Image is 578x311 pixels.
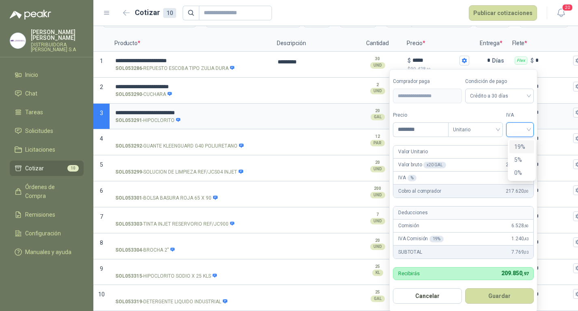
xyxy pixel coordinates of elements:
p: $ [408,65,469,73]
input: Flex $ [535,187,572,194]
p: 7 [376,211,379,218]
p: Producto [110,35,272,52]
div: 19% [514,142,529,151]
span: ,97 [522,271,528,276]
input: SOL053319-DETERGENTE LIQUIDO INDUSTRIAL [115,291,266,297]
span: 10 [98,291,105,298]
a: Configuración [10,226,84,241]
div: UND [370,218,385,224]
span: Licitaciones [25,145,55,154]
p: IVA Comisión [398,235,444,243]
div: GAL [371,296,385,302]
p: IVA [398,174,416,182]
strong: SOL053319 [115,298,142,306]
button: Guardar [465,288,534,304]
input: SOL053303-TINTA INJET RESERVORIO REF/JC900 [115,213,266,220]
p: Descripción [272,35,353,52]
div: Flex [515,57,527,65]
span: 1 [100,58,103,64]
p: - GUANTE KLEENGUARD G40 POLIURETANO [115,142,244,150]
span: 4 [100,135,103,142]
span: ,60 [524,224,528,228]
input: SOL053315-HIPOCLORITO SODIO X 25 KLS [115,265,266,272]
span: 8 [100,239,103,246]
span: 3 [100,110,103,116]
div: 19 % [429,236,444,242]
input: Flex $ [535,109,572,115]
strong: SOL053299 [115,168,142,176]
input: Flex $ [535,265,572,271]
p: - TINTA INJET RESERVORIO REF/JC900 [115,220,235,228]
input: Flex $ [535,239,572,245]
p: - REPUESTO ESCOBA TIPO ZULIA DURA [115,65,235,72]
p: - SOLUCION DE LIMPIEZA REF/JCS04 INJET [115,168,244,176]
p: Comisión [398,222,419,230]
p: Recibirás [398,271,420,276]
span: Solicitudes [25,126,53,135]
span: 217.620 [506,187,528,195]
div: UND [370,62,385,69]
span: ,03 [524,250,528,254]
input: Flex $ [535,57,572,63]
p: - BOLSA BASURA ROJA 65 X 90 [115,194,218,202]
p: 12 [375,133,380,140]
p: Cantidad [353,35,402,52]
div: UND [370,166,385,172]
a: Licitaciones [10,142,84,157]
label: Precio [393,111,448,119]
span: 9 [100,265,103,272]
p: Entrega [475,35,507,52]
img: Logo peakr [10,10,51,20]
span: 7 [100,213,103,220]
p: 25 [375,263,380,270]
p: - HIPOCLORITO [115,117,181,124]
div: 19% [509,140,534,153]
input: SOL053290-CUCHARA [115,84,266,90]
p: 20 [375,108,380,114]
span: 6.528 [511,222,528,230]
input: Flex $ [535,213,572,219]
span: 5 [100,161,103,168]
div: UND [370,244,385,250]
p: Cobro al comprador [398,187,441,195]
a: Inicio [10,67,84,83]
input: SOL053299-SOLUCION DE LIMPIEZA REF/JCS04 INJET [115,161,266,167]
span: Manuales y ayuda [25,248,71,257]
input: SOL053286-REPUESTO ESCOBA TIPO ZULIA DURA [115,58,266,64]
span: 90.428 [410,66,431,72]
strong: SOL053290 [115,91,142,98]
span: Unitario [453,124,498,136]
strong: SOL053301 [115,194,142,202]
input: Flex $ [535,135,572,141]
label: Comprador paga [393,78,462,85]
p: DISTRIBUIDORA [PERSON_NAME] S.A [31,42,84,52]
img: Company Logo [10,33,26,48]
p: Precio [402,35,475,52]
strong: SOL053304 [115,246,142,254]
div: GAL [371,114,385,120]
p: Valor Unitario [398,148,428,156]
div: PAR [370,140,385,146]
div: x 20 GAL [423,162,446,168]
input: $$90.428,10 [412,57,458,63]
button: Cancelar [393,288,462,304]
span: 7.769 [511,248,528,256]
p: SUBTOTAL [398,248,422,256]
span: 209.850 [501,270,528,276]
label: IVA [506,111,534,119]
p: Valor bruto [398,161,446,169]
a: Órdenes de Compra [10,179,84,204]
span: Configuración [25,229,61,238]
span: Crédito a 30 días [470,90,529,102]
span: Tareas [25,108,43,117]
label: Condición de pago [465,78,534,85]
span: Inicio [25,70,38,79]
span: ,43 [524,237,528,241]
input: SOL053301-BOLSA BASURA ROJA 65 X 90 [115,187,266,194]
a: Remisiones [10,207,84,222]
p: $ [531,56,534,65]
div: UND [370,192,385,198]
p: Días [492,52,507,69]
p: - HIPOCLORITO SODIO X 25 KLS [115,272,218,280]
h2: Cotizar [135,7,176,18]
